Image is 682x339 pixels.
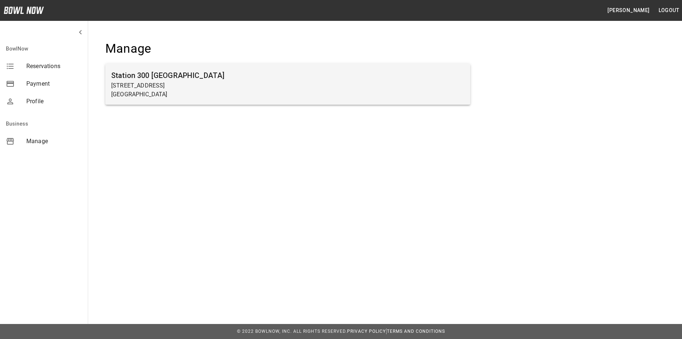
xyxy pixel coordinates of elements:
[604,4,652,17] button: [PERSON_NAME]
[26,79,82,88] span: Payment
[111,70,464,81] h6: Station 300 [GEOGRAPHIC_DATA]
[387,329,445,334] a: Terms and Conditions
[26,97,82,106] span: Profile
[26,137,82,146] span: Manage
[26,62,82,71] span: Reservations
[656,4,682,17] button: Logout
[105,41,470,56] h4: Manage
[111,90,464,99] p: [GEOGRAPHIC_DATA]
[111,81,464,90] p: [STREET_ADDRESS]
[4,7,44,14] img: logo
[237,329,347,334] span: © 2022 BowlNow, Inc. All Rights Reserved.
[347,329,386,334] a: Privacy Policy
